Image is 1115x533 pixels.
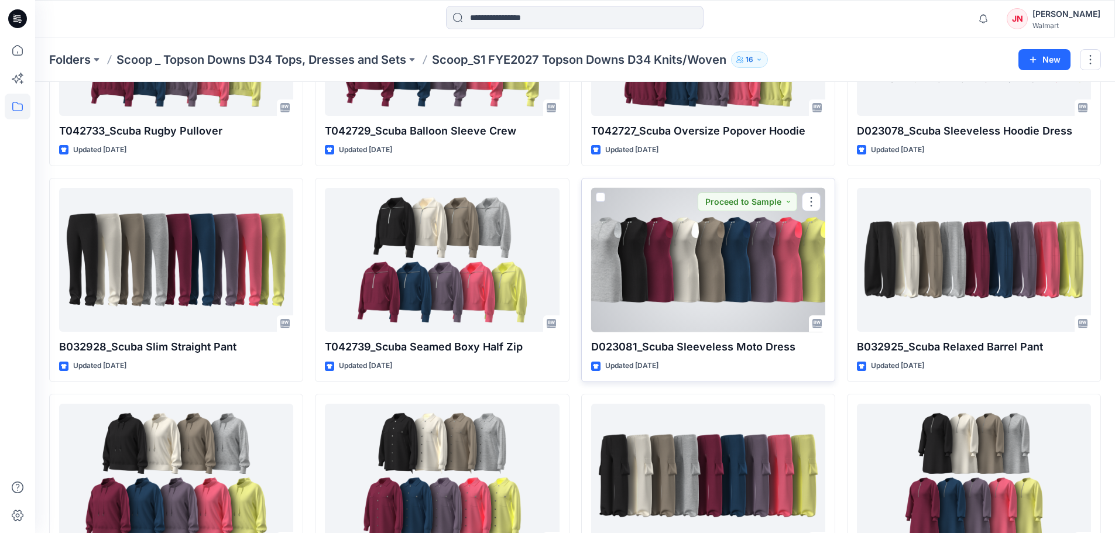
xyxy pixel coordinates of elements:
[605,144,658,156] p: Updated [DATE]
[49,51,91,68] a: Folders
[73,144,126,156] p: Updated [DATE]
[432,51,726,68] p: Scoop_S1 FYE2027 Topson Downs D34 Knits/Woven
[591,339,825,355] p: D023081_Scuba Sleeveless Moto Dress
[605,360,658,372] p: Updated [DATE]
[59,339,293,355] p: B032928_Scuba Slim Straight Pant
[857,188,1091,332] a: B032925_Scuba Relaxed Barrel Pant
[59,123,293,139] p: T042733_Scuba Rugby Pullover
[871,144,924,156] p: Updated [DATE]
[871,360,924,372] p: Updated [DATE]
[116,51,406,68] a: Scoop _ Topson Downs D34 Tops, Dresses and Sets
[857,123,1091,139] p: D023078_Scuba Sleeveless Hoodie Dress
[325,188,559,332] a: T042739_Scuba Seamed Boxy Half Zip
[325,339,559,355] p: T042739_Scuba Seamed Boxy Half Zip
[339,144,392,156] p: Updated [DATE]
[325,123,559,139] p: T042729_Scuba Balloon Sleeve Crew
[731,51,768,68] button: 16
[591,188,825,332] a: D023081_Scuba Sleeveless Moto Dress
[1032,21,1100,30] div: Walmart
[339,360,392,372] p: Updated [DATE]
[857,339,1091,355] p: B032925_Scuba Relaxed Barrel Pant
[591,123,825,139] p: T042727_Scuba Oversize Popover Hoodie
[73,360,126,372] p: Updated [DATE]
[746,53,753,66] p: 16
[1032,7,1100,21] div: [PERSON_NAME]
[59,188,293,332] a: B032928_Scuba Slim Straight Pant
[1007,8,1028,29] div: JN
[1018,49,1071,70] button: New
